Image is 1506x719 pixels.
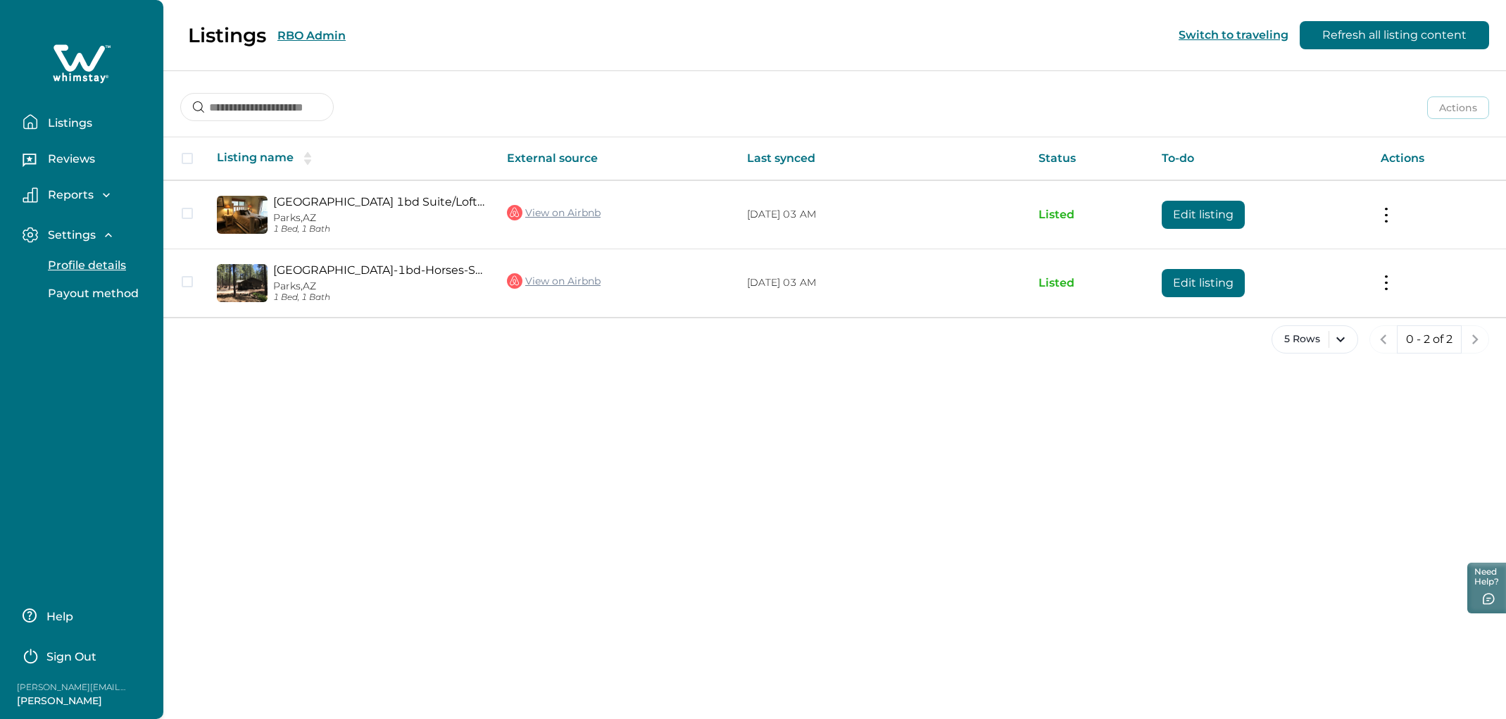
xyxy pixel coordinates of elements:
button: Edit listing [1162,269,1245,297]
button: Actions [1427,96,1489,119]
th: To-do [1150,137,1369,180]
p: Parks, AZ [273,280,484,292]
button: Listings [23,108,152,136]
p: Settings [44,228,96,242]
p: [DATE] 03 AM [747,208,1016,222]
p: Listings [44,116,92,130]
div: Settings [23,251,152,308]
button: Profile details [32,251,162,280]
p: Sign Out [46,650,96,664]
p: [DATE] 03 AM [747,276,1016,290]
p: Listings [188,23,266,47]
p: 1 Bed, 1 Bath [273,292,484,303]
button: Help [23,601,147,630]
th: Listing name [206,137,496,180]
p: Listed [1038,208,1140,222]
button: Refresh all listing content [1300,21,1489,49]
th: Actions [1369,137,1506,180]
p: Help [42,610,73,624]
button: previous page [1369,325,1398,354]
p: Listed [1038,276,1140,290]
p: 1 Bed, 1 Bath [273,224,484,235]
button: Reports [23,187,152,203]
button: sorting [294,151,322,165]
a: [GEOGRAPHIC_DATA] 1bd Suite/Loft-Riding-Shooting-DogsOK [273,195,484,208]
a: [GEOGRAPHIC_DATA]-1bd-Horses-Shooting-Dogs OK! [273,263,484,277]
button: Sign Out [23,641,147,669]
button: Settings [23,227,152,243]
p: Reports [44,188,94,202]
button: Payout method [32,280,162,308]
th: External source [496,137,736,180]
button: Reviews [23,147,152,175]
a: View on Airbnb [507,272,601,290]
p: [PERSON_NAME] [17,694,130,708]
p: Parks, AZ [273,212,484,224]
p: 0 - 2 of 2 [1406,332,1452,346]
img: propertyImage_Grand Canyon Cottage-1bd-Horses-Shooting-Dogs OK! [217,264,268,302]
button: RBO Admin [277,29,346,42]
p: Payout method [44,287,139,301]
p: Profile details [44,258,126,273]
button: Edit listing [1162,201,1245,229]
button: 5 Rows [1272,325,1358,354]
button: next page [1461,325,1489,354]
th: Last synced [736,137,1027,180]
button: 0 - 2 of 2 [1397,325,1462,354]
p: [PERSON_NAME][EMAIL_ADDRESS][DOMAIN_NAME] [17,680,130,694]
th: Status [1027,137,1151,180]
img: propertyImage_Grand Canyon 1bd Suite/Loft-Riding-Shooting-DogsOK [217,196,268,234]
a: View on Airbnb [507,204,601,222]
p: Reviews [44,152,95,166]
button: Switch to traveling [1179,28,1288,42]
